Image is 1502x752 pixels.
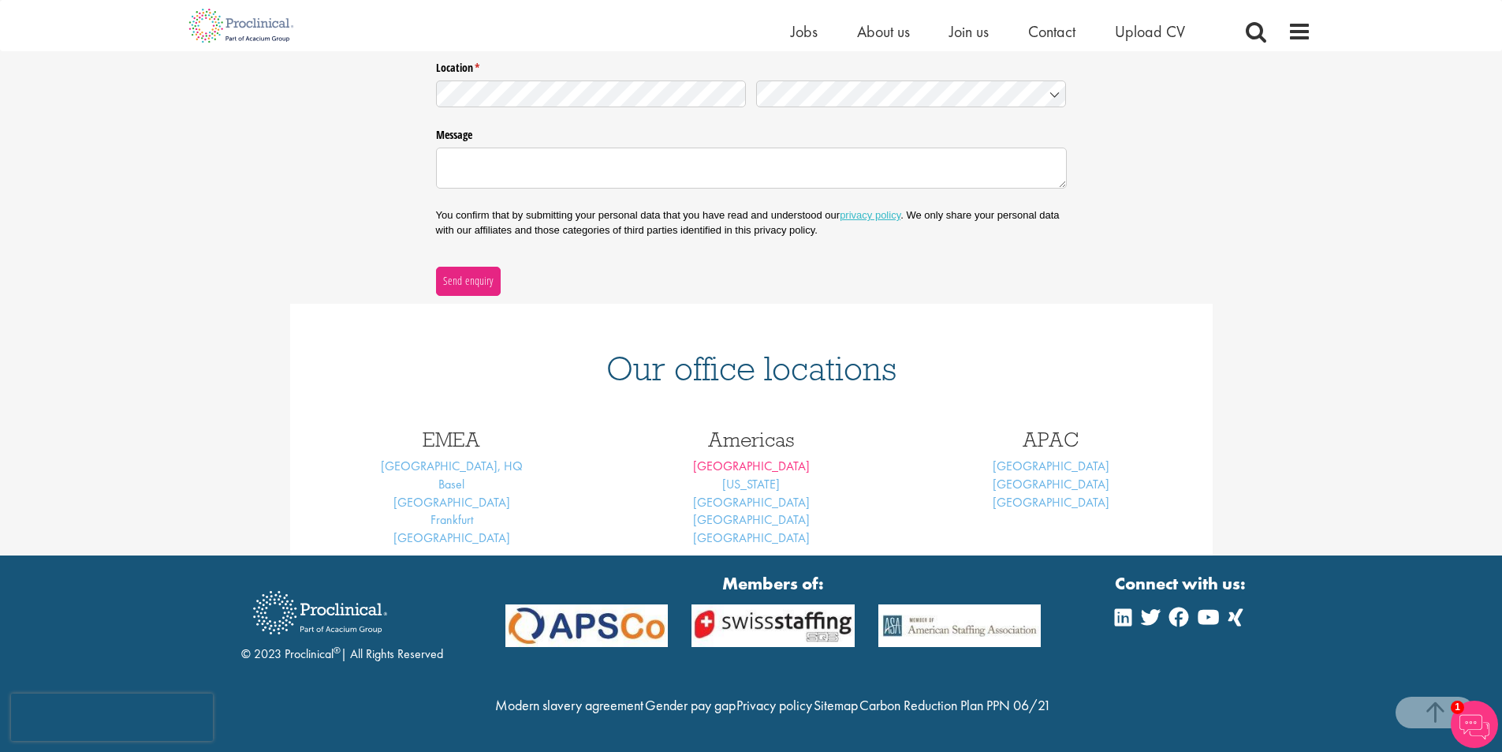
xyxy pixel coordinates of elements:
a: Modern slavery agreement [495,696,643,714]
a: Contact [1028,21,1075,42]
span: 1 [1451,701,1464,714]
h1: Our office locations [314,351,1189,386]
a: [GEOGRAPHIC_DATA], HQ [381,458,523,474]
a: Carbon Reduction Plan PPN 06/21 [859,696,1051,714]
a: Privacy policy [736,696,812,714]
a: [GEOGRAPHIC_DATA] [993,494,1109,511]
img: Proclinical Recruitment [241,580,399,645]
a: [GEOGRAPHIC_DATA] [693,511,810,528]
p: You confirm that by submitting your personal data that you have read and understood our . We only... [436,208,1067,237]
img: Chatbot [1451,701,1498,748]
img: APSCo [494,604,680,648]
a: [GEOGRAPHIC_DATA] [393,494,510,511]
button: Send enquiry [436,267,501,295]
img: APSCo [867,604,1053,648]
h3: EMEA [314,429,590,450]
a: [GEOGRAPHIC_DATA] [993,458,1109,474]
h3: Americas [613,429,889,450]
a: Basel [438,476,464,492]
a: Join us [949,21,989,42]
div: © 2023 Proclinical | All Rights Reserved [241,579,443,664]
a: [GEOGRAPHIC_DATA] [393,529,510,546]
a: Frankfurt [430,511,473,528]
a: [GEOGRAPHIC_DATA] [993,476,1109,492]
a: Jobs [791,21,818,42]
a: privacy policy [840,209,900,221]
legend: Location [436,55,1067,76]
strong: Connect with us: [1115,571,1249,596]
span: Send enquiry [442,272,494,290]
a: [GEOGRAPHIC_DATA] [693,458,810,474]
input: Country [756,80,1067,108]
h3: APAC [913,429,1189,450]
a: [GEOGRAPHIC_DATA] [693,494,810,511]
img: APSCo [680,604,867,648]
label: Message [436,122,1067,143]
input: State / Province / Region [436,80,747,108]
a: Upload CV [1115,21,1185,42]
a: About us [857,21,910,42]
a: [US_STATE] [722,476,780,492]
strong: Members of: [505,571,1042,596]
a: [GEOGRAPHIC_DATA] [693,529,810,546]
a: Gender pay gap [645,696,736,714]
iframe: reCAPTCHA [11,694,213,741]
a: Sitemap [814,696,858,714]
sup: ® [334,644,341,657]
